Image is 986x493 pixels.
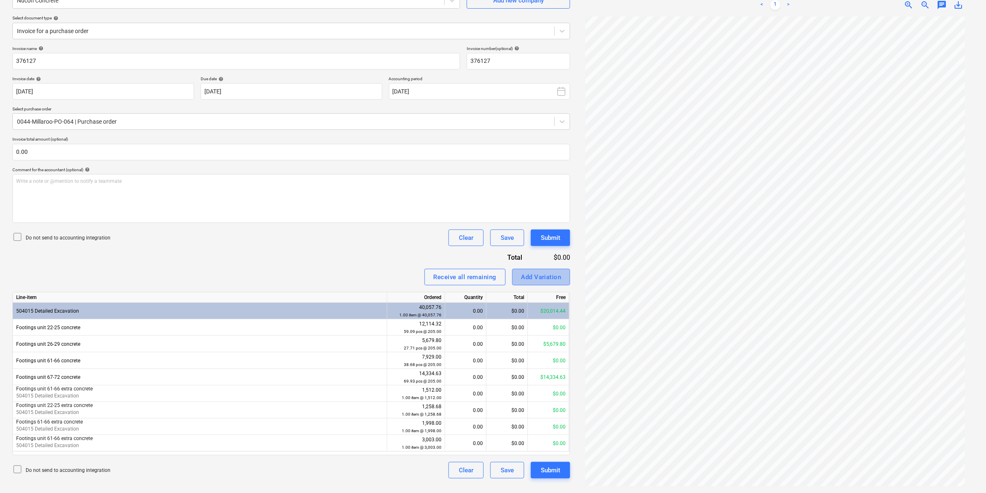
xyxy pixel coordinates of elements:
[12,136,570,144] p: Invoice total amount (optional)
[487,319,528,336] div: $0.00
[487,419,528,435] div: $0.00
[16,419,83,425] span: Footings 61-66 extra concrete
[13,319,387,336] div: Footings unit 22-25 concrete
[459,465,473,476] div: Clear
[487,303,528,319] div: $0.00
[52,16,58,21] span: help
[12,83,194,100] input: Invoice date not specified
[487,336,528,352] div: $0.00
[404,379,441,383] small: 69.93 pcs @ 205.00
[536,253,571,262] div: $0.00
[467,53,570,69] input: Invoice number
[16,308,79,314] span: 504015 Detailed Excavation
[528,319,569,336] div: $0.00
[391,353,441,369] div: 7,929.00
[528,385,569,402] div: $0.00
[449,369,483,385] div: 0.00
[531,462,570,479] button: Submit
[402,428,441,433] small: 1.00 item @ 1,998.00
[37,46,43,51] span: help
[467,46,570,51] div: Invoice number (optional)
[404,362,441,367] small: 38.68 pcs @ 205.00
[391,320,441,335] div: 12,114.32
[389,83,571,100] button: [DATE]
[487,352,528,369] div: $0.00
[528,292,569,303] div: Free
[13,292,387,303] div: Line-item
[391,403,441,418] div: 1,258.68
[404,346,441,350] small: 27.71 pcs @ 205.00
[387,292,445,303] div: Ordered
[449,336,483,352] div: 0.00
[12,106,570,113] p: Select purchase order
[425,269,506,285] button: Receive all remaining
[528,419,569,435] div: $0.00
[12,144,570,160] input: Invoice total amount (optional)
[16,409,79,415] span: 504015 Detailed Excavation
[541,465,560,476] div: Submit
[449,385,483,402] div: 0.00
[16,426,79,432] span: 504015 Detailed Excavation
[521,272,561,282] div: Add Variation
[391,386,441,402] div: 1,512.00
[12,76,194,81] div: Invoice date
[528,402,569,419] div: $0.00
[487,402,528,419] div: $0.00
[513,46,519,51] span: help
[487,385,528,402] div: $0.00
[12,53,460,69] input: Invoice name
[463,253,535,262] div: Total
[528,352,569,369] div: $0.00
[404,329,441,334] small: 59.09 pcs @ 205.00
[391,337,441,352] div: 5,679.80
[449,435,483,452] div: 0.00
[399,313,441,317] small: 1.00 item @ 40,057.76
[16,443,79,448] span: 504015 Detailed Excavation
[487,435,528,452] div: $0.00
[391,419,441,435] div: 1,998.00
[12,46,460,51] div: Invoice name
[449,402,483,419] div: 0.00
[501,232,514,243] div: Save
[449,303,483,319] div: 0.00
[16,386,93,392] span: Footings unit 61-66 extra concrete
[459,232,473,243] div: Clear
[501,465,514,476] div: Save
[528,336,569,352] div: $5,679.80
[391,370,441,385] div: 14,334.63
[13,352,387,369] div: Footings unit 61-66 concrete
[512,269,571,285] button: Add Variation
[13,369,387,385] div: Footings unit 67-72 concrete
[490,230,524,246] button: Save
[389,76,571,83] p: Accounting period
[528,435,569,452] div: $0.00
[487,292,528,303] div: Total
[16,393,79,399] span: 504015 Detailed Excavation
[449,462,484,479] button: Clear
[434,272,497,282] div: Receive all remaining
[391,304,441,319] div: 40,057.76
[490,462,524,479] button: Save
[449,419,483,435] div: 0.00
[449,319,483,336] div: 0.00
[402,445,441,450] small: 1.00 item @ 3,003.00
[449,352,483,369] div: 0.00
[402,395,441,400] small: 1.00 item @ 1,512.00
[445,292,487,303] div: Quantity
[26,235,110,242] p: Do not send to accounting integration
[528,369,569,385] div: $14,334.63
[531,230,570,246] button: Submit
[13,336,387,352] div: Footings unit 26-29 concrete
[83,167,90,172] span: help
[12,167,570,172] div: Comment for the accountant (optional)
[487,369,528,385] div: $0.00
[449,230,484,246] button: Clear
[16,402,93,408] span: Footings unit 22-25 extra concrete
[402,412,441,416] small: 1.00 item @ 1,258.68
[541,232,560,243] div: Submit
[528,303,569,319] div: $20,014.44
[217,77,223,81] span: help
[26,467,110,474] p: Do not send to accounting integration
[201,76,382,81] div: Due date
[12,15,570,21] div: Select document type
